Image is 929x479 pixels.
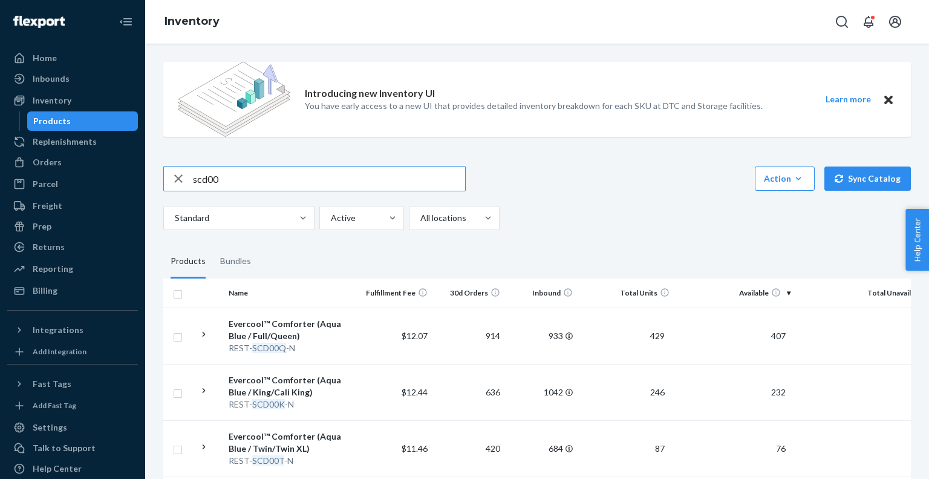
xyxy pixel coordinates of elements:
a: Inbounds [7,69,138,88]
span: 76 [771,443,790,454]
input: Standard [174,212,175,224]
span: $12.44 [402,387,428,397]
em: SCD00T [252,455,284,466]
a: Reporting [7,259,138,279]
div: Inbounds [33,73,70,85]
div: Talk to Support [33,442,96,454]
div: Evercool™ Comforter (Aqua Blue / Full/Queen) [229,318,355,342]
a: Inventory [165,15,220,28]
button: Integrations [7,320,138,340]
a: Add Integration [7,345,138,359]
p: Introducing new Inventory UI [305,87,435,101]
img: new-reports-banner-icon.82668bd98b6a51aee86340f2a7b77ae3.png [178,62,290,137]
a: Talk to Support [7,438,138,458]
a: Settings [7,418,138,437]
button: Open Search Box [830,10,854,34]
div: Returns [33,241,65,253]
a: Help Center [7,459,138,478]
a: Returns [7,237,138,257]
div: Inventory [33,94,71,107]
td: 636 [432,364,505,420]
span: 246 [645,387,670,397]
a: Orders [7,153,138,172]
td: 933 [505,308,578,364]
td: 684 [505,420,578,477]
em: SCD00K [252,399,285,409]
span: 407 [766,331,790,341]
span: 429 [645,331,670,341]
button: Open notifications [856,10,881,34]
button: Sync Catalog [824,167,911,191]
div: Reporting [33,263,73,275]
a: Billing [7,281,138,300]
div: Settings [33,421,67,434]
p: You have early access to a new UI that provides detailed inventory breakdown for each SKU at DTC ... [305,100,763,112]
div: Help Center [33,463,82,475]
div: Evercool™ Comforter (Aqua Blue / Twin/Twin XL) [229,431,355,455]
div: Freight [33,200,62,212]
button: Fast Tags [7,374,138,394]
img: Flexport logo [13,16,65,28]
span: $11.46 [402,443,428,454]
a: Inventory [7,91,138,110]
a: Parcel [7,174,138,194]
td: 1042 [505,364,578,420]
a: Add Fast Tag [7,398,138,413]
div: Evercool™ Comforter (Aqua Blue / King/Cali King) [229,374,355,398]
a: Products [27,111,139,131]
td: 420 [432,420,505,477]
div: Add Fast Tag [33,400,76,411]
th: Total Units [578,279,674,308]
div: REST- -N [229,398,355,411]
button: Close Navigation [114,10,138,34]
td: 914 [432,308,505,364]
div: REST- -N [229,455,355,467]
div: Bundles [220,245,251,279]
th: Fulfillment Fee [360,279,432,308]
div: Fast Tags [33,378,71,390]
div: Add Integration [33,346,86,357]
div: Orders [33,156,62,168]
div: Parcel [33,178,58,190]
input: All locations [419,212,420,224]
div: Home [33,52,57,64]
a: Replenishments [7,132,138,151]
div: Action [764,173,806,185]
button: Learn more [818,92,878,107]
a: Freight [7,196,138,216]
span: 232 [766,387,790,397]
th: Name [224,279,360,308]
a: Home [7,48,138,68]
a: Prep [7,217,138,236]
button: Open account menu [883,10,907,34]
th: Available [674,279,795,308]
button: Action [755,167,815,191]
span: 87 [650,443,670,454]
span: $12.07 [402,331,428,341]
th: Inbound [505,279,578,308]
em: SCD00Q [252,343,286,353]
div: Billing [33,285,57,297]
th: 30d Orders [432,279,505,308]
div: Replenishments [33,136,97,148]
ol: breadcrumbs [155,4,229,39]
div: REST- -N [229,342,355,354]
button: Help Center [905,209,929,271]
input: Search inventory by name or sku [193,167,465,191]
div: Products [171,245,206,279]
button: Close [881,92,896,107]
div: Products [33,115,71,127]
div: Prep [33,220,51,233]
div: Integrations [33,324,83,336]
input: Active [330,212,331,224]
